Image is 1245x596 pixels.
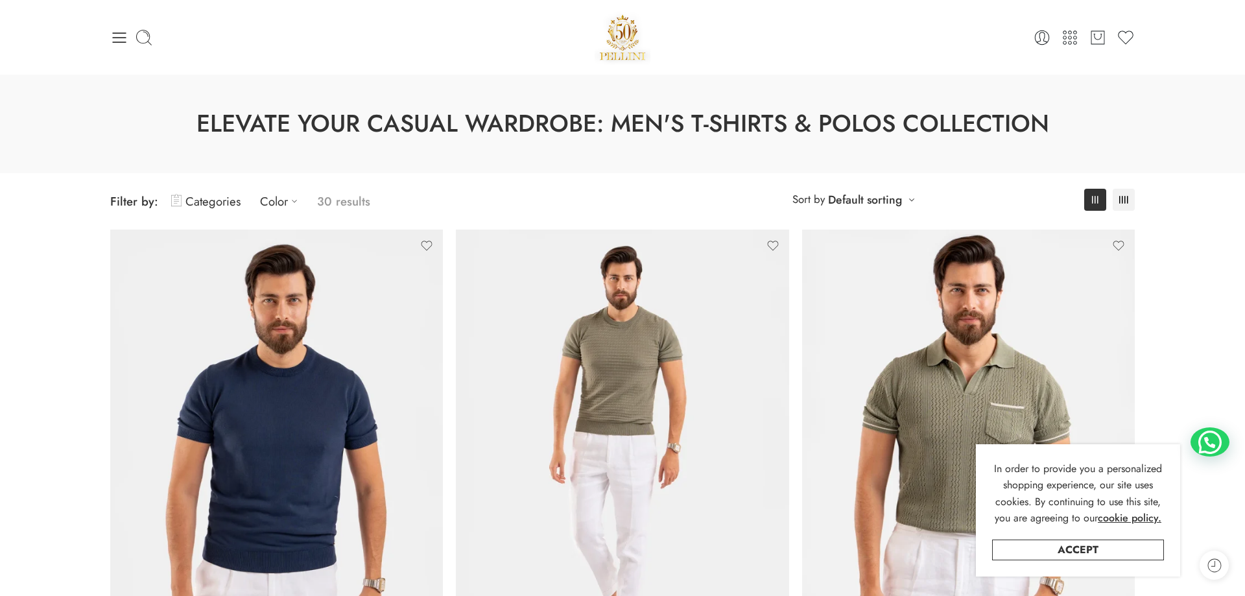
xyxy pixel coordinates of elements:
a: Cart [1089,29,1107,47]
a: Default sorting [828,191,902,209]
a: Accept [992,540,1164,560]
h1: Elevate Your Casual Wardrobe: Men's T-Shirts & Polos Collection [32,107,1213,141]
a: Wishlist [1117,29,1135,47]
span: Sort by [792,189,825,210]
p: 30 results [317,186,370,217]
span: In order to provide you a personalized shopping experience, our site uses cookies. By continuing ... [994,461,1162,526]
span: Filter by: [110,193,158,210]
a: Color [260,186,304,217]
img: Pellini [595,10,650,65]
a: Pellini - [595,10,650,65]
a: Categories [171,186,241,217]
a: Login / Register [1033,29,1051,47]
a: cookie policy. [1098,510,1161,527]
